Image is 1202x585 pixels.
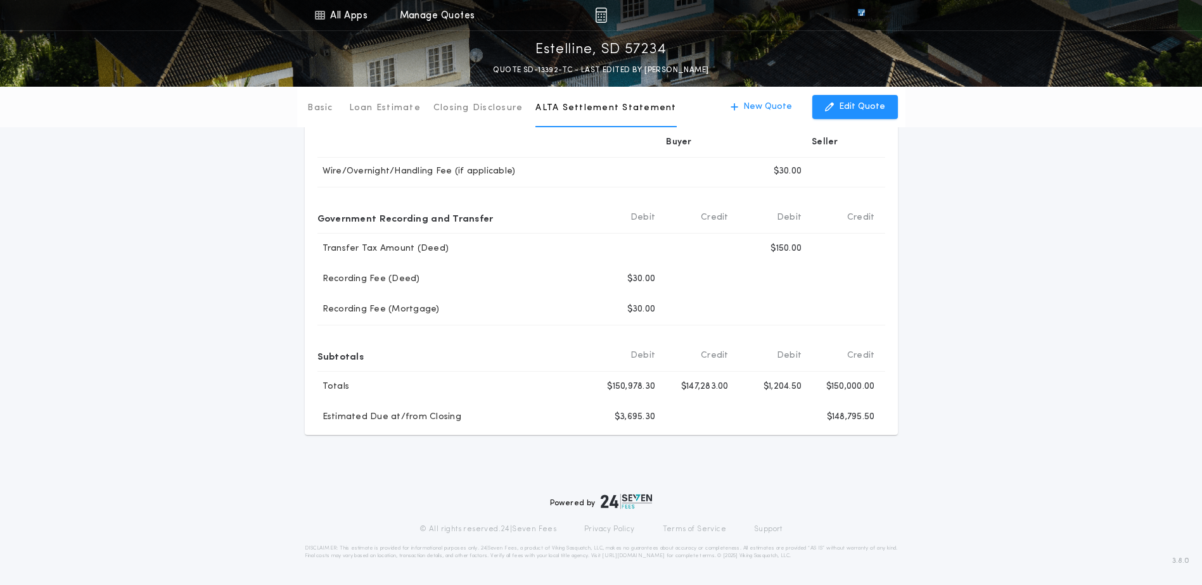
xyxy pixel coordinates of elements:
[1172,555,1189,567] span: 3.8.0
[550,494,653,509] div: Powered by
[847,211,875,224] b: Credit
[630,349,655,362] b: Debit
[701,349,729,362] b: Credit
[305,544,898,560] p: DISCLAIMER: This estimate is provided for informational purposes only. 24|Seven Fees, a product o...
[627,303,656,316] p: $30.00
[317,208,494,228] p: Government Recording and Transfer
[774,165,802,178] p: $30.00
[535,102,676,115] p: ALTA Settlement Statement
[834,9,888,22] img: vs-icon
[770,242,802,255] p: $150.00
[663,524,726,534] a: Terms of Service
[317,273,420,286] p: Recording Fee (Deed)
[601,494,653,509] img: logo
[666,136,691,149] p: Buyer
[602,553,665,558] a: [URL][DOMAIN_NAME]
[317,303,440,316] p: Recording Fee (Mortgage)
[681,381,729,393] p: $147,283.00
[812,95,898,119] button: Edit Quote
[777,211,802,224] b: Debit
[307,102,333,115] p: Basic
[627,273,656,286] p: $30.00
[317,411,461,424] p: Estimated Due at/from Closing
[701,211,729,224] b: Credit
[595,8,607,23] img: img
[754,524,783,534] a: Support
[777,349,802,362] b: Debit
[317,381,350,393] p: Totals
[826,381,875,393] p: $150,000.00
[718,95,805,119] button: New Quote
[349,102,421,115] p: Loan Estimate
[827,411,875,424] p: $148,795.50
[630,211,655,224] b: Debit
[839,101,885,113] p: Edit Quote
[743,101,792,113] p: New Quote
[317,165,516,178] p: Wire/Overnight/Handling Fee (if applicable)
[615,411,655,424] p: $3,695.30
[812,136,838,149] p: Seller
[433,102,523,115] p: Closing Disclosure
[607,381,655,393] p: $150,978.30
[493,64,708,77] p: QUOTE SD-13392-TC - LAST EDITED BY [PERSON_NAME]
[847,349,875,362] b: Credit
[419,524,556,534] p: © All rights reserved. 24|Seven Fees
[764,381,802,393] p: $1,204.50
[317,242,449,255] p: Transfer Tax Amount (Deed)
[535,40,667,60] p: Estelline, SD 57234
[584,524,635,534] a: Privacy Policy
[317,346,364,366] p: Subtotals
